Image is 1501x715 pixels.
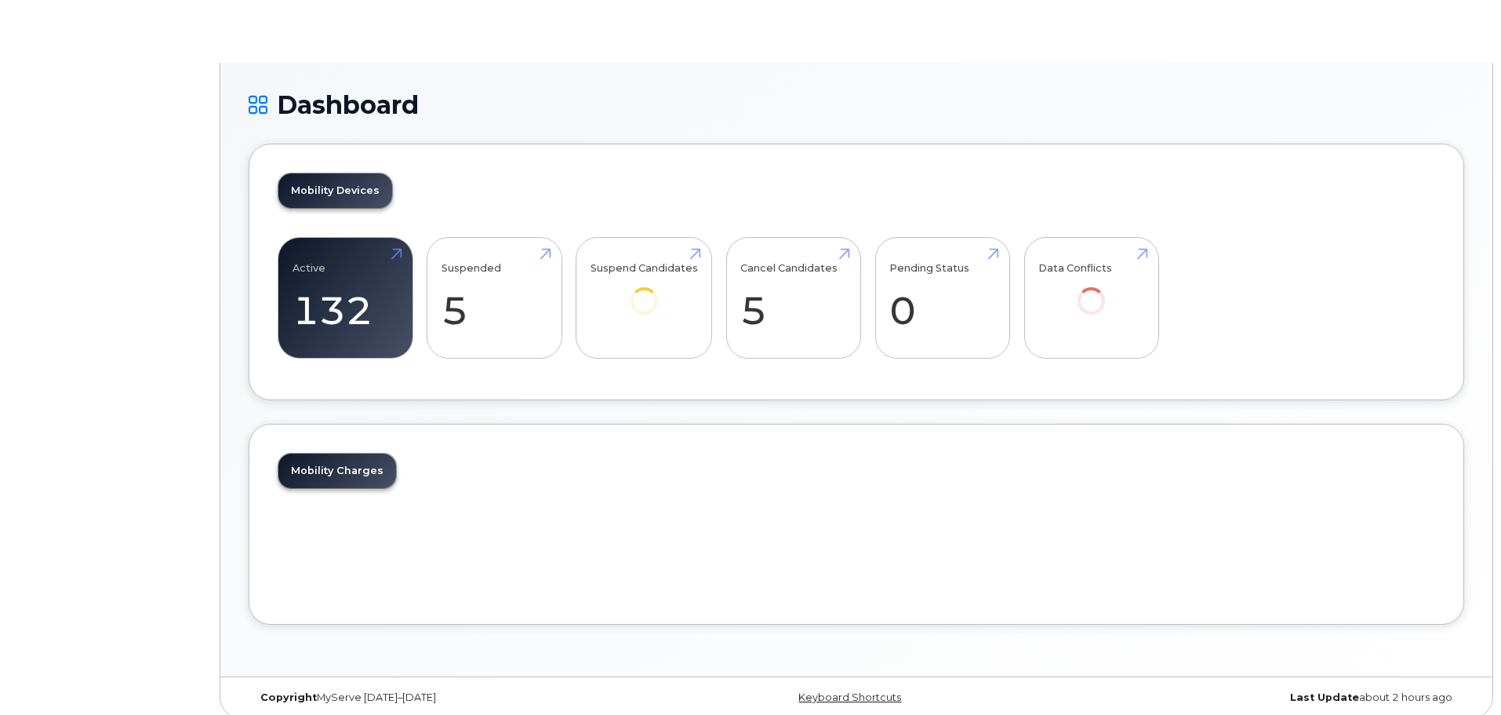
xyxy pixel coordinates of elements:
[1038,246,1144,337] a: Data Conflicts
[249,691,654,704] div: MyServe [DATE]–[DATE]
[260,691,317,703] strong: Copyright
[278,454,396,488] a: Mobility Charges
[249,91,1464,119] h1: Dashboard
[293,246,398,350] a: Active 132
[1059,691,1464,704] div: about 2 hours ago
[442,246,547,350] a: Suspended 5
[591,246,698,337] a: Suspend Candidates
[740,246,846,350] a: Cancel Candidates 5
[278,173,392,208] a: Mobility Devices
[798,691,901,703] a: Keyboard Shortcuts
[889,246,995,350] a: Pending Status 0
[1290,691,1359,703] strong: Last Update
